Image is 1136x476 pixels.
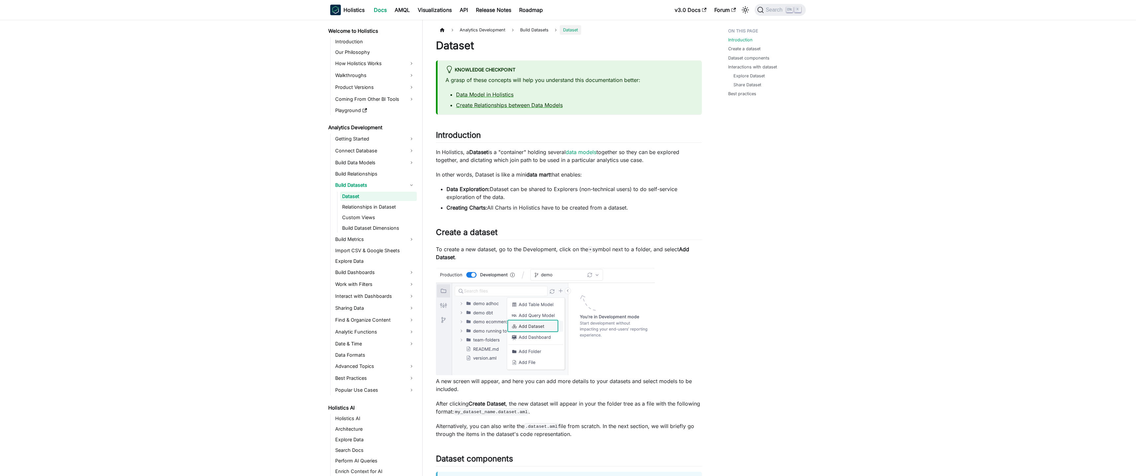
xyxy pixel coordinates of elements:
a: Release Notes [472,5,515,15]
p: A new screen will appear, and here you can add more details to your datasets and select models to... [436,377,702,393]
a: Find & Organize Content [333,315,417,325]
a: AMQL [391,5,414,15]
a: Search Docs [333,446,417,455]
a: HolisticsHolistics [330,5,365,15]
strong: data mart [526,171,550,178]
a: Product Versions [333,82,417,93]
span: Build Datasets [517,25,552,35]
a: Holistics AI [326,403,417,413]
p: After clicking , the new dataset will appear in your the folder tree as a file with the following... [436,400,702,416]
a: Visualizations [414,5,456,15]
a: API [456,5,472,15]
strong: Dataset [469,149,488,155]
p: A grasp of these concepts will help you understand this documentation better: [445,76,694,84]
a: Build Relationships [333,169,417,178]
button: Search (Ctrl+K) [755,4,806,16]
a: Import CSV & Google Sheets [333,246,417,255]
strong: Create Dataset [469,400,506,407]
a: Architecture [333,424,417,434]
p: Alternatively, you can also write the file from scratch. In the next section, we will briefly go ... [436,422,702,438]
a: Data Formats [333,350,417,360]
div: Knowledge Checkpoint [445,66,694,74]
a: Best practices [728,91,756,97]
a: Create a dataset [728,46,761,52]
li: All Charts in Holistics have to be created from a dataset. [446,204,702,212]
a: Perform AI Queries [333,456,417,465]
a: Enrich Context for AI [333,467,417,476]
p: To create a new dataset, go to the Development, click on the symbol next to a folder, and select . [436,245,702,261]
a: data models [566,149,596,155]
a: Data Model in Holistics [456,91,514,98]
a: Date & Time [333,338,417,349]
a: Advanced Topics [333,361,417,372]
kbd: K [795,7,801,13]
a: Share Dataset [733,82,761,88]
a: Forum [710,5,740,15]
span: Search [764,7,787,13]
a: Work with Filters [333,279,417,290]
a: Dataset components [728,55,769,61]
p: In Holistics, a is a "container" holding several together so they can be explored together, and d... [436,148,702,164]
code: + [588,246,592,253]
strong: Creating Charts: [446,204,487,211]
a: Interactions with dataset [728,64,777,70]
button: Switch between dark and light mode (currently light mode) [740,5,751,15]
a: Welcome to Holistics [326,26,417,36]
a: Playground [333,106,417,115]
a: How Holistics Works [333,58,417,69]
a: Popular Use Cases [333,385,417,395]
a: Create Relationships between Data Models [456,102,563,108]
a: Our Philosophy [333,48,417,57]
nav: Docs sidebar [324,20,423,476]
a: Coming From Other BI Tools [333,94,417,104]
a: Docs [370,5,391,15]
code: .dataset.aml [524,423,558,430]
a: Home page [436,25,448,35]
a: Custom Views [340,213,417,222]
a: Introduction [333,37,417,46]
a: Holistics AI [333,414,417,423]
img: Holistics [330,5,341,15]
nav: Breadcrumbs [436,25,702,35]
a: Roadmap [515,5,547,15]
span: Analytics Development [456,25,509,35]
a: Best Practices [333,373,417,383]
a: Explore Data [333,257,417,266]
a: v3.0 Docs [671,5,710,15]
h2: Dataset components [436,454,702,466]
a: Introduction [728,37,753,43]
a: Connect Database [333,145,417,156]
h2: Introduction [436,130,702,143]
h1: Dataset [436,39,702,52]
span: Dataset [560,25,581,35]
a: Build Metrics [333,234,417,245]
a: Analytics Development [326,123,417,132]
a: Interact with Dashboards [333,291,417,301]
a: Relationships in Dataset [340,202,417,212]
a: Getting Started [333,134,417,144]
a: Explore Data [333,435,417,444]
a: Sharing Data [333,303,417,313]
li: Dataset can be shared to Explorers (non-technical users) to do self-service exploration of the data. [446,185,702,201]
a: Build Dataset Dimensions [340,223,417,233]
p: In other words, Dataset is like a mini that enables: [436,171,702,178]
strong: Data Exploration: [446,186,490,192]
h2: Create a dataset [436,227,702,240]
code: my_dataset_name.dataset.aml [454,409,528,415]
a: Build Dashboards [333,267,417,278]
a: Analytic Functions [333,327,417,337]
a: Dataset [340,192,417,201]
a: Build Data Models [333,157,417,168]
a: Walkthroughs [333,70,417,81]
a: Explore Dataset [733,73,765,79]
b: Holistics [343,6,365,14]
a: Build Datasets [333,180,417,190]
